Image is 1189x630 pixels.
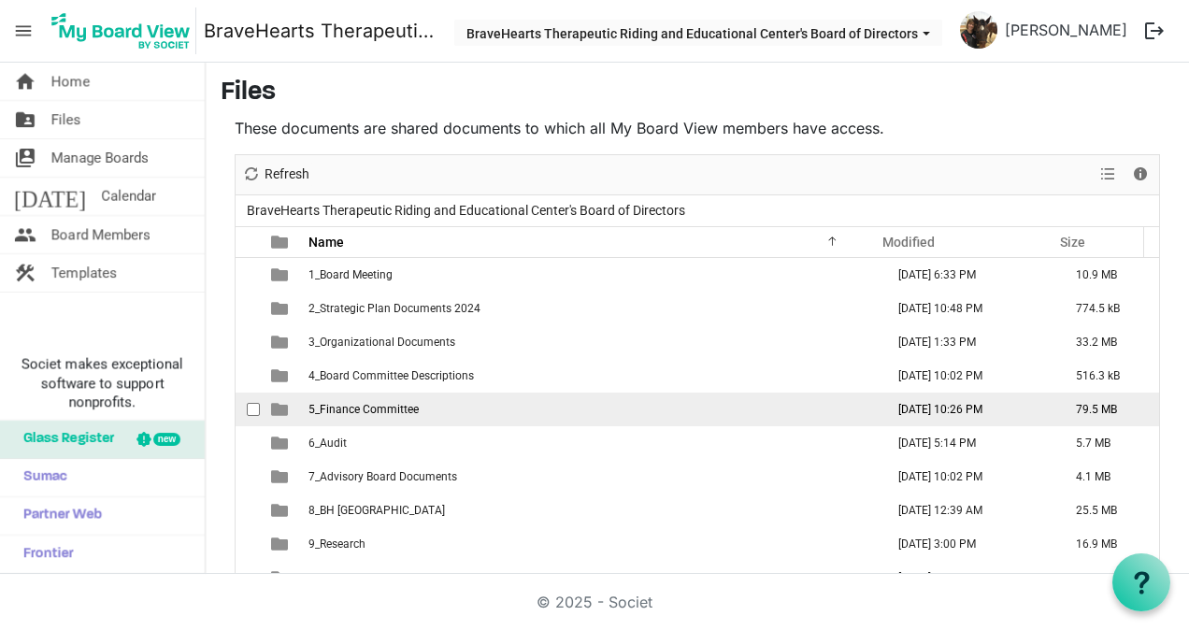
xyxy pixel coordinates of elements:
[260,460,303,494] td: is template cell column header type
[308,268,393,281] span: 1_Board Meeting
[260,527,303,561] td: is template cell column header type
[14,421,114,458] span: Glass Register
[303,561,879,594] td: Calendars is template cell column header Name
[260,292,303,325] td: is template cell column header type
[308,369,474,382] span: 4_Board Committee Descriptions
[879,393,1056,426] td: September 22, 2025 10:26 PM column header Modified
[303,527,879,561] td: 9_Research is template cell column header Name
[236,325,260,359] td: checkbox
[879,292,1056,325] td: April 01, 2025 10:48 PM column header Modified
[1056,426,1159,460] td: 5.7 MB is template cell column header Size
[303,460,879,494] td: 7_Advisory Board Documents is template cell column header Name
[879,325,1056,359] td: August 15, 2025 1:33 PM column header Modified
[260,561,303,594] td: is template cell column header type
[308,437,347,450] span: 6_Audit
[14,101,36,138] span: folder_shared
[260,359,303,393] td: is template cell column header type
[879,359,1056,393] td: January 27, 2025 10:02 PM column header Modified
[960,11,997,49] img: soG8ngqyo8mfsLl7qavYA1W50_jgETOwQQYy_uxBnjq3-U2bjp1MqSY6saXxc6u9ROKTL24E-CUSpUAvpVE2Kg_thumb.png
[14,536,74,573] span: Frontier
[454,20,942,46] button: BraveHearts Therapeutic Riding and Educational Center's Board of Directors dropdownbutton
[303,426,879,460] td: 6_Audit is template cell column header Name
[14,139,36,177] span: switch_account
[1056,527,1159,561] td: 16.9 MB is template cell column header Size
[308,537,365,551] span: 9_Research
[260,325,303,359] td: is template cell column header type
[1093,155,1125,194] div: View
[14,254,36,292] span: construction
[1096,163,1119,186] button: View dropdownbutton
[1056,561,1159,594] td: 96.8 kB is template cell column header Size
[236,155,316,194] div: Refresh
[1060,235,1085,250] span: Size
[1056,494,1159,527] td: 25.5 MB is template cell column header Size
[14,459,67,496] span: Sumac
[879,426,1056,460] td: May 06, 2025 5:14 PM column header Modified
[303,494,879,527] td: 8_BH Perks Ranch is template cell column header Name
[51,254,117,292] span: Templates
[263,163,311,186] span: Refresh
[1135,11,1174,50] button: logout
[101,178,156,215] span: Calendar
[1056,359,1159,393] td: 516.3 kB is template cell column header Size
[14,178,86,215] span: [DATE]
[243,199,689,222] span: BraveHearts Therapeutic Riding and Educational Center's Board of Directors
[221,78,1174,109] h3: Files
[308,470,457,483] span: 7_Advisory Board Documents
[308,504,445,517] span: 8_BH [GEOGRAPHIC_DATA]
[8,355,196,411] span: Societ makes exceptional software to support nonprofits.
[51,63,90,100] span: Home
[308,403,419,416] span: 5_Finance Committee
[879,494,1056,527] td: August 21, 2025 12:39 AM column header Modified
[14,497,102,535] span: Partner Web
[51,216,150,253] span: Board Members
[997,11,1135,49] a: [PERSON_NAME]
[153,433,180,446] div: new
[236,460,260,494] td: checkbox
[239,163,313,186] button: Refresh
[236,426,260,460] td: checkbox
[303,325,879,359] td: 3_Organizational Documents is template cell column header Name
[879,460,1056,494] td: January 27, 2025 10:02 PM column header Modified
[236,359,260,393] td: checkbox
[260,494,303,527] td: is template cell column header type
[1056,258,1159,292] td: 10.9 MB is template cell column header Size
[303,258,879,292] td: 1_Board Meeting is template cell column header Name
[236,494,260,527] td: checkbox
[879,527,1056,561] td: April 25, 2025 3:00 PM column header Modified
[1056,292,1159,325] td: 774.5 kB is template cell column header Size
[308,336,455,349] span: 3_Organizational Documents
[236,561,260,594] td: checkbox
[1056,325,1159,359] td: 33.2 MB is template cell column header Size
[236,393,260,426] td: checkbox
[51,139,149,177] span: Manage Boards
[1056,460,1159,494] td: 4.1 MB is template cell column header Size
[236,527,260,561] td: checkbox
[308,235,344,250] span: Name
[879,561,1056,594] td: May 30, 2025 9:56 PM column header Modified
[882,235,935,250] span: Modified
[14,63,36,100] span: home
[1125,155,1156,194] div: Details
[236,258,260,292] td: checkbox
[204,12,436,50] a: BraveHearts Therapeutic Riding and Educational Center's Board of Directors
[308,571,360,584] span: Calendars
[879,258,1056,292] td: August 09, 2025 6:33 PM column header Modified
[303,292,879,325] td: 2_Strategic Plan Documents 2024 is template cell column header Name
[260,258,303,292] td: is template cell column header type
[46,7,204,54] a: My Board View Logo
[260,393,303,426] td: is template cell column header type
[1056,393,1159,426] td: 79.5 MB is template cell column header Size
[1128,163,1153,186] button: Details
[6,13,41,49] span: menu
[537,593,652,611] a: © 2025 - Societ
[303,393,879,426] td: 5_Finance Committee is template cell column header Name
[51,101,81,138] span: Files
[260,426,303,460] td: is template cell column header type
[303,359,879,393] td: 4_Board Committee Descriptions is template cell column header Name
[14,216,36,253] span: people
[236,292,260,325] td: checkbox
[46,7,196,54] img: My Board View Logo
[308,302,480,315] span: 2_Strategic Plan Documents 2024
[235,117,1160,139] p: These documents are shared documents to which all My Board View members have access.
